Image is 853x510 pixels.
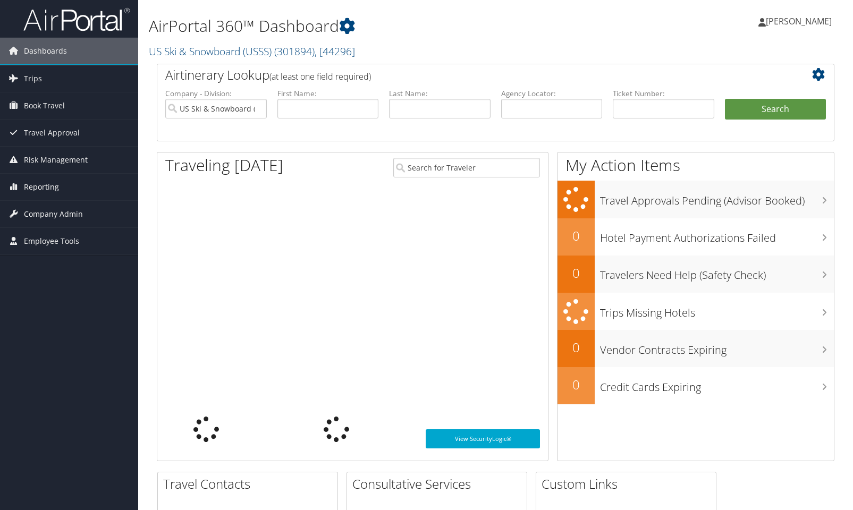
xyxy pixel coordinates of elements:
[24,120,80,146] span: Travel Approval
[558,154,834,176] h1: My Action Items
[766,15,832,27] span: [PERSON_NAME]
[393,158,540,177] input: Search for Traveler
[613,88,714,99] label: Ticket Number:
[600,375,834,395] h3: Credit Cards Expiring
[558,181,834,218] a: Travel Approvals Pending (Advisor Booked)
[558,227,595,245] h2: 0
[165,66,770,84] h2: Airtinerary Lookup
[558,256,834,293] a: 0Travelers Need Help (Safety Check)
[24,65,42,92] span: Trips
[24,92,65,119] span: Book Travel
[600,300,834,320] h3: Trips Missing Hotels
[24,147,88,173] span: Risk Management
[149,44,355,58] a: US Ski & Snowboard (USSS)
[274,44,315,58] span: ( 301894 )
[558,367,834,404] a: 0Credit Cards Expiring
[24,38,67,64] span: Dashboards
[600,337,834,358] h3: Vendor Contracts Expiring
[389,88,491,99] label: Last Name:
[24,174,59,200] span: Reporting
[542,475,716,493] h2: Custom Links
[600,262,834,283] h3: Travelers Need Help (Safety Check)
[269,71,371,82] span: (at least one field required)
[163,475,337,493] h2: Travel Contacts
[165,88,267,99] label: Company - Division:
[558,338,595,356] h2: 0
[165,154,283,176] h1: Traveling [DATE]
[426,429,540,448] a: View SecurityLogic®
[352,475,527,493] h2: Consultative Services
[600,188,834,208] h3: Travel Approvals Pending (Advisor Booked)
[725,99,826,120] button: Search
[501,88,603,99] label: Agency Locator:
[24,201,83,227] span: Company Admin
[149,15,611,37] h1: AirPortal 360™ Dashboard
[23,7,130,32] img: airportal-logo.png
[277,88,379,99] label: First Name:
[558,264,595,282] h2: 0
[558,218,834,256] a: 0Hotel Payment Authorizations Failed
[315,44,355,58] span: , [ 44296 ]
[558,376,595,394] h2: 0
[558,293,834,330] a: Trips Missing Hotels
[600,225,834,245] h3: Hotel Payment Authorizations Failed
[24,228,79,254] span: Employee Tools
[758,5,842,37] a: [PERSON_NAME]
[558,330,834,367] a: 0Vendor Contracts Expiring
